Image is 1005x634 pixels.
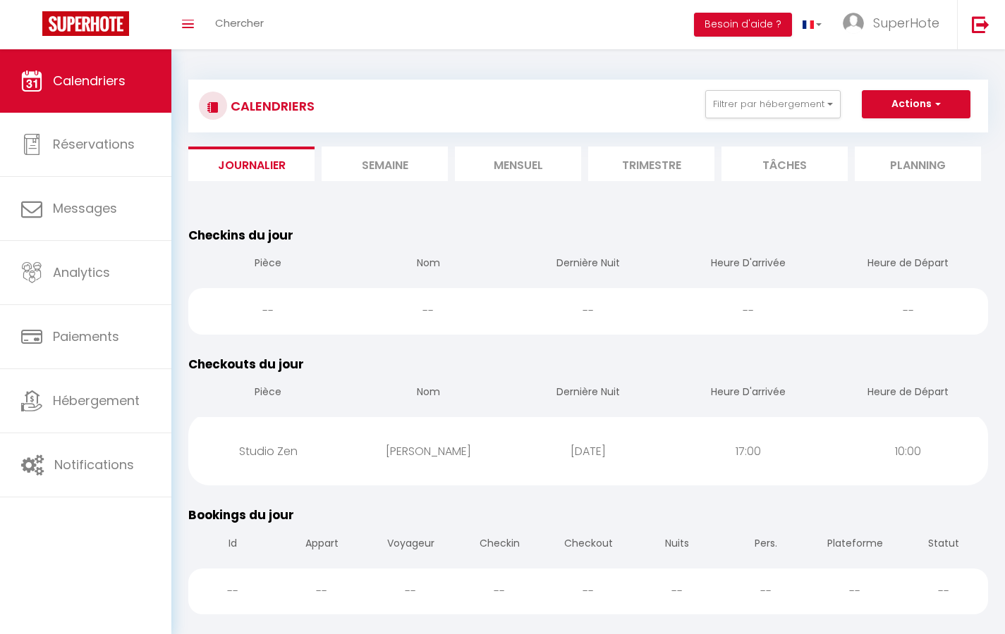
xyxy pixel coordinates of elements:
[188,147,315,181] li: Journalier
[721,568,810,614] div: --
[843,13,864,34] img: ...
[348,288,508,334] div: --
[544,525,633,565] th: Checkout
[668,373,828,414] th: Heure D'arrivée
[53,72,126,89] span: Calendriers
[508,428,669,474] div: [DATE]
[348,428,508,474] div: [PERSON_NAME]
[828,288,988,334] div: --
[277,525,366,565] th: Appart
[588,147,714,181] li: Trimestre
[455,525,544,565] th: Checkin
[873,14,939,32] span: SuperHote
[53,392,140,409] span: Hébergement
[694,13,792,37] button: Besoin d'aide ?
[348,244,508,285] th: Nom
[508,288,669,334] div: --
[455,568,544,614] div: --
[810,525,899,565] th: Plateforme
[215,15,264,30] span: Chercher
[42,11,129,36] img: Super Booking
[721,147,848,181] li: Tâches
[53,199,117,217] span: Messages
[54,456,134,473] span: Notifications
[188,428,348,474] div: Studio Zen
[322,147,448,181] li: Semaine
[53,263,110,281] span: Analytics
[348,373,508,414] th: Nom
[668,428,828,474] div: 17:00
[862,90,970,118] button: Actions
[828,428,988,474] div: 10:00
[366,525,455,565] th: Voyageur
[899,525,988,565] th: Statut
[633,525,721,565] th: Nuits
[188,244,348,285] th: Pièce
[544,568,633,614] div: --
[810,568,899,614] div: --
[227,90,315,122] h3: CALENDRIERS
[508,373,669,414] th: Dernière Nuit
[855,147,981,181] li: Planning
[508,244,669,285] th: Dernière Nuit
[668,288,828,334] div: --
[188,373,348,414] th: Pièce
[53,328,119,345] span: Paiements
[972,15,989,33] img: logout
[11,6,54,48] button: Ouvrir le widget de chat LiveChat
[53,135,135,153] span: Réservations
[188,288,348,334] div: --
[721,525,810,565] th: Pers.
[828,373,988,414] th: Heure de Départ
[899,568,988,614] div: --
[455,147,581,181] li: Mensuel
[188,525,277,565] th: Id
[188,506,294,523] span: Bookings du jour
[828,244,988,285] th: Heure de Départ
[277,568,366,614] div: --
[188,568,277,614] div: --
[668,244,828,285] th: Heure D'arrivée
[705,90,841,118] button: Filtrer par hébergement
[633,568,721,614] div: --
[188,227,293,244] span: Checkins du jour
[366,568,455,614] div: --
[188,356,304,373] span: Checkouts du jour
